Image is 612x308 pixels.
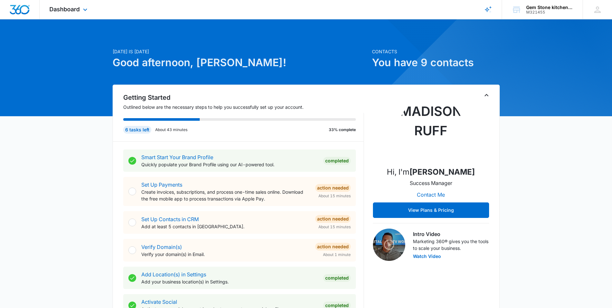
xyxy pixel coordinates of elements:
div: account name [526,5,573,10]
span: About 1 minute [323,252,351,258]
p: Marketing 360® gives you the tools to scale your business. [413,238,489,252]
p: About 43 minutes [155,127,187,133]
a: Smart Start Your Brand Profile [141,154,213,160]
button: Watch Video [413,254,441,259]
a: Set Up Payments [141,181,182,188]
a: Add Location(s) in Settings [141,271,206,278]
p: Success Manager [410,179,452,187]
a: Set Up Contacts in CRM [141,216,199,222]
span: About 15 minutes [318,193,351,199]
img: Intro Video [373,229,405,261]
div: Completed [323,274,351,282]
h2: Getting Started [123,93,364,102]
p: Add your business location(s) in Settings. [141,278,318,285]
a: Verify Domain(s) [141,244,182,250]
div: Completed [323,157,351,165]
p: Add at least 5 contacts in [GEOGRAPHIC_DATA]. [141,223,310,230]
span: About 15 minutes [318,224,351,230]
strong: [PERSON_NAME] [409,167,475,177]
div: Action Needed [315,243,351,251]
div: 6 tasks left [123,126,151,134]
p: Contacts [372,48,500,55]
div: account id [526,10,573,15]
p: Create invoices, subscriptions, and process one-time sales online. Download the free mobile app t... [141,189,310,202]
span: Dashboard [49,6,80,13]
p: Quickly populate your Brand Profile using our AI-powered tool. [141,161,318,168]
h1: Good afternoon, [PERSON_NAME]! [113,55,368,70]
h1: You have 9 contacts [372,55,500,70]
img: Madison Ruff [399,97,463,161]
p: Hi, I'm [387,166,475,178]
button: Toggle Collapse [483,91,490,99]
div: Action Needed [315,184,351,192]
p: 33% complete [329,127,356,133]
h3: Intro Video [413,230,489,238]
p: Outlined below are the necessary steps to help you successfully set up your account. [123,104,364,110]
button: View Plans & Pricing [373,202,489,218]
p: Verify your domain(s) in Email. [141,251,310,258]
a: Activate Social [141,299,177,305]
div: Action Needed [315,215,351,223]
button: Contact Me [410,187,451,202]
p: [DATE] is [DATE] [113,48,368,55]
